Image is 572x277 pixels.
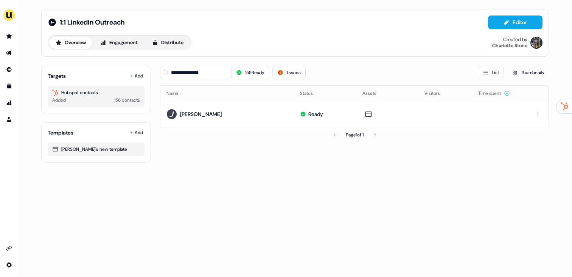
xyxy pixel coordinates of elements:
a: Go to experiments [3,113,15,125]
div: Ready [308,110,323,118]
button: Overview [49,37,92,49]
button: Status [300,87,322,100]
div: Added [52,96,66,104]
button: Add [128,71,145,81]
button: Time spent [478,87,510,100]
img: Charlotte [530,37,542,49]
button: Add [128,127,145,138]
button: List [478,66,504,79]
a: Go to templates [3,80,15,92]
button: Editor [488,15,542,29]
span: 1:1 Linkedin Outreach [60,18,124,27]
a: Go to attribution [3,97,15,109]
div: Templates [48,129,73,136]
a: Go to outbound experience [3,47,15,59]
button: Distribute [146,37,190,49]
div: Charlotte Stone [492,43,527,49]
th: Assets [356,86,419,101]
div: Created by [503,37,527,43]
a: Editor [488,19,542,27]
div: Page 1 of 1 [346,131,364,139]
button: Visitors [424,87,449,100]
a: Go to prospects [3,30,15,42]
button: Name [166,87,187,100]
div: Hubspot contacts [52,89,140,96]
div: [PERSON_NAME]'s new template [52,145,140,153]
div: Targets [48,72,66,80]
a: Go to integrations [3,259,15,271]
button: 155Ready [231,66,269,79]
a: Go to Inbound [3,63,15,76]
button: 1issues [272,66,306,79]
div: 156 contacts [114,96,140,104]
div: [PERSON_NAME] [180,110,222,118]
button: Thumbnails [507,66,549,79]
a: Go to integrations [3,242,15,254]
button: Engagement [94,37,144,49]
